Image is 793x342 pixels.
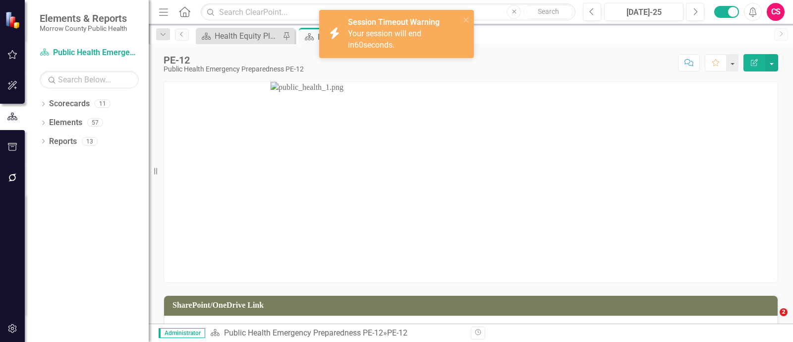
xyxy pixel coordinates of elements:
[348,29,421,50] span: Your session will end in seconds.
[215,30,280,42] div: Health Equity Plan
[40,47,139,59] a: Public Health Emergency Preparedness PE-12
[40,71,139,88] input: Search Below...
[759,308,783,332] iframe: Intercom live chat
[49,136,77,147] a: Reports
[387,328,407,338] div: PE-12
[604,3,683,21] button: [DATE]-25
[271,82,671,282] img: public_health_1.png
[463,14,470,25] button: close
[87,119,103,127] div: 57
[40,24,127,32] small: Morrow County Public Health
[164,66,304,73] div: Public Health Emergency Preparedness PE-12
[40,12,127,24] span: Elements & Reports
[523,5,573,19] button: Search
[210,328,463,339] div: »
[767,3,785,21] button: CS
[159,328,205,338] span: Administrator
[780,308,788,316] span: 2
[608,6,680,18] div: [DATE]-25
[348,17,440,27] strong: Session Timeout Warning
[172,301,773,310] h3: SharePoint/OneDrive Link
[95,100,111,108] div: 11
[82,137,98,145] div: 13
[164,55,304,66] div: PE-12
[5,11,22,29] img: ClearPoint Strategy
[49,98,90,110] a: Scorecards
[224,328,383,338] a: Public Health Emergency Preparedness PE-12
[198,30,280,42] a: Health Equity Plan
[49,117,82,129] a: Elements
[201,3,575,21] input: Search ClearPoint...
[354,40,363,50] span: 60
[538,7,559,15] span: Search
